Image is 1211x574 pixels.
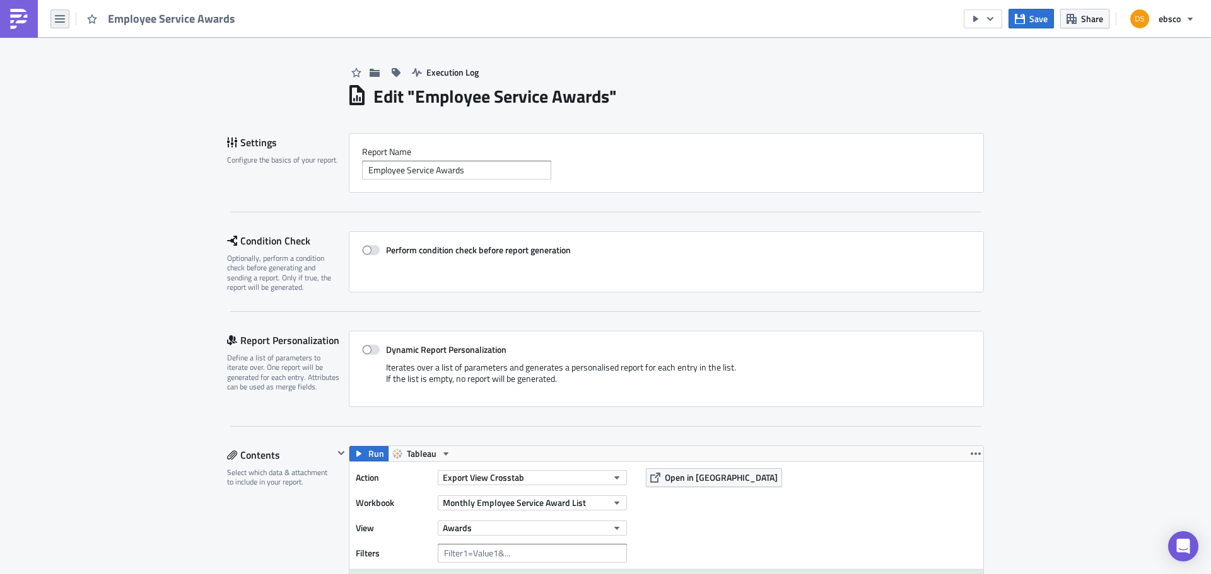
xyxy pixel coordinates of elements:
[5,5,602,15] body: Rich Text Area. Press ALT-0 for help.
[1123,5,1202,33] button: ebsco
[1081,12,1103,25] span: Share
[227,445,334,464] div: Contents
[386,343,506,356] strong: Dynamic Report Personalization
[356,519,431,537] label: View
[1009,9,1054,28] button: Save
[227,253,341,292] div: Optionally, perform a condition check before generating and sending a report. Only if true, the r...
[386,243,571,256] strong: Perform condition check before report generation
[368,446,384,461] span: Run
[1168,531,1198,561] div: Open Intercom Messenger
[227,231,349,250] div: Condition Check
[426,66,479,79] span: Execution Log
[438,495,627,510] button: Monthly Employee Service Award List
[108,11,237,26] span: Employee Service Awards
[1060,9,1109,28] button: Share
[373,85,617,108] h1: Edit " Employee Service Awards "
[388,446,455,461] button: Tableau
[356,493,431,512] label: Workbook
[438,470,627,485] button: Export View Crosstab
[334,445,349,461] button: Hide content
[356,544,431,563] label: Filters
[646,468,782,487] button: Open in [GEOGRAPHIC_DATA]
[362,362,971,394] div: Iterates over a list of parameters and generates a personalised report for each entry in the list...
[227,353,341,392] div: Define a list of parameters to iterate over. One report will be generated for each entry. Attribu...
[438,544,627,563] input: Filter1=Value1&...
[1029,12,1048,25] span: Save
[1129,8,1150,30] img: Avatar
[227,155,341,164] div: Configure the basics of your report.
[407,446,436,461] span: Tableau
[349,446,389,461] button: Run
[227,331,349,350] div: Report Personalization
[362,146,971,158] label: Report Nam﻿e
[443,521,472,534] span: Awards
[443,471,524,484] span: Export View Crosstab
[1159,12,1181,25] span: ebsco
[443,496,586,509] span: Monthly Employee Service Award List
[665,471,778,484] span: Open in [GEOGRAPHIC_DATA]
[356,468,431,487] label: Action
[227,468,334,487] div: Select which data & attachment to include in your report.
[9,9,29,29] img: PushMetrics
[406,62,485,82] button: Execution Log
[227,133,349,152] div: Settings
[438,520,627,536] button: Awards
